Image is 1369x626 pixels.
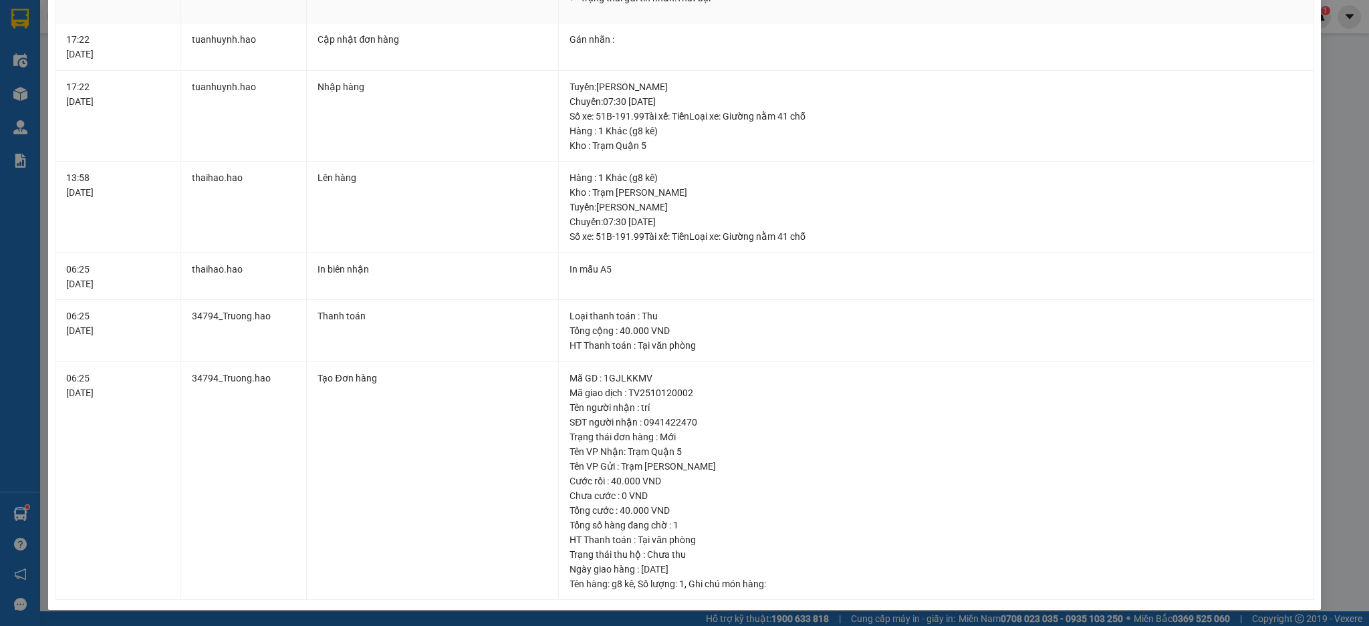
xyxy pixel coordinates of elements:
[181,362,307,601] td: 34794_Truong.hao
[66,80,170,109] div: 17:22 [DATE]
[318,32,547,47] div: Cập nhật đơn hàng
[570,262,1303,277] div: In mẫu A5
[570,138,1303,153] div: Kho : Trạm Quận 5
[612,579,634,589] span: g8 kê
[570,32,1303,47] div: Gán nhãn :
[66,371,170,400] div: 06:25 [DATE]
[66,32,170,61] div: 17:22 [DATE]
[570,547,1303,562] div: Trạng thái thu hộ : Chưa thu
[570,532,1303,547] div: HT Thanh toán : Tại văn phòng
[318,309,547,323] div: Thanh toán
[679,579,684,589] span: 1
[570,562,1303,577] div: Ngày giao hàng : [DATE]
[66,262,170,291] div: 06:25 [DATE]
[66,170,170,200] div: 13:58 [DATE]
[570,371,1303,385] div: Mã GD : 1GJLKKMV
[570,338,1303,353] div: HT Thanh toán : Tại văn phòng
[570,400,1303,415] div: Tên người nhận : trí
[570,323,1303,338] div: Tổng cộng : 40.000 VND
[570,385,1303,400] div: Mã giao dịch : TV2510120002
[318,371,547,385] div: Tạo Đơn hàng
[570,430,1303,444] div: Trạng thái đơn hàng : Mới
[570,185,1303,200] div: Kho : Trạm [PERSON_NAME]
[570,518,1303,532] div: Tổng số hàng đang chờ : 1
[570,577,1303,591] div: Tên hàng: , Số lượng: , Ghi chú món hàng:
[66,309,170,338] div: 06:25 [DATE]
[181,23,307,71] td: tuanhuynh.hao
[318,262,547,277] div: In biên nhận
[570,309,1303,323] div: Loại thanh toán : Thu
[318,80,547,94] div: Nhập hàng
[570,444,1303,459] div: Tên VP Nhận: Trạm Quận 5
[181,253,307,301] td: thaihao.hao
[570,488,1303,503] div: Chưa cước : 0 VND
[570,170,1303,185] div: Hàng : 1 Khác (g8 kê)
[181,162,307,253] td: thaihao.hao
[570,474,1303,488] div: Cước rồi : 40.000 VND
[570,124,1303,138] div: Hàng : 1 Khác (g8 kê)
[570,200,1303,244] div: Tuyến : [PERSON_NAME] Chuyến: 07:30 [DATE] Số xe: 51B-191.99 Tài xế: Tiền Loại xe: Giường nằm 41 chỗ
[570,503,1303,518] div: Tổng cước : 40.000 VND
[570,80,1303,124] div: Tuyến : [PERSON_NAME] Chuyến: 07:30 [DATE] Số xe: 51B-191.99 Tài xế: Tiền Loại xe: Giường nằm 41 chỗ
[318,170,547,185] div: Lên hàng
[181,71,307,162] td: tuanhuynh.hao
[570,459,1303,474] div: Tên VP Gửi : Trạm [PERSON_NAME]
[570,415,1303,430] div: SĐT người nhận : 0941422470
[181,300,307,362] td: 34794_Truong.hao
